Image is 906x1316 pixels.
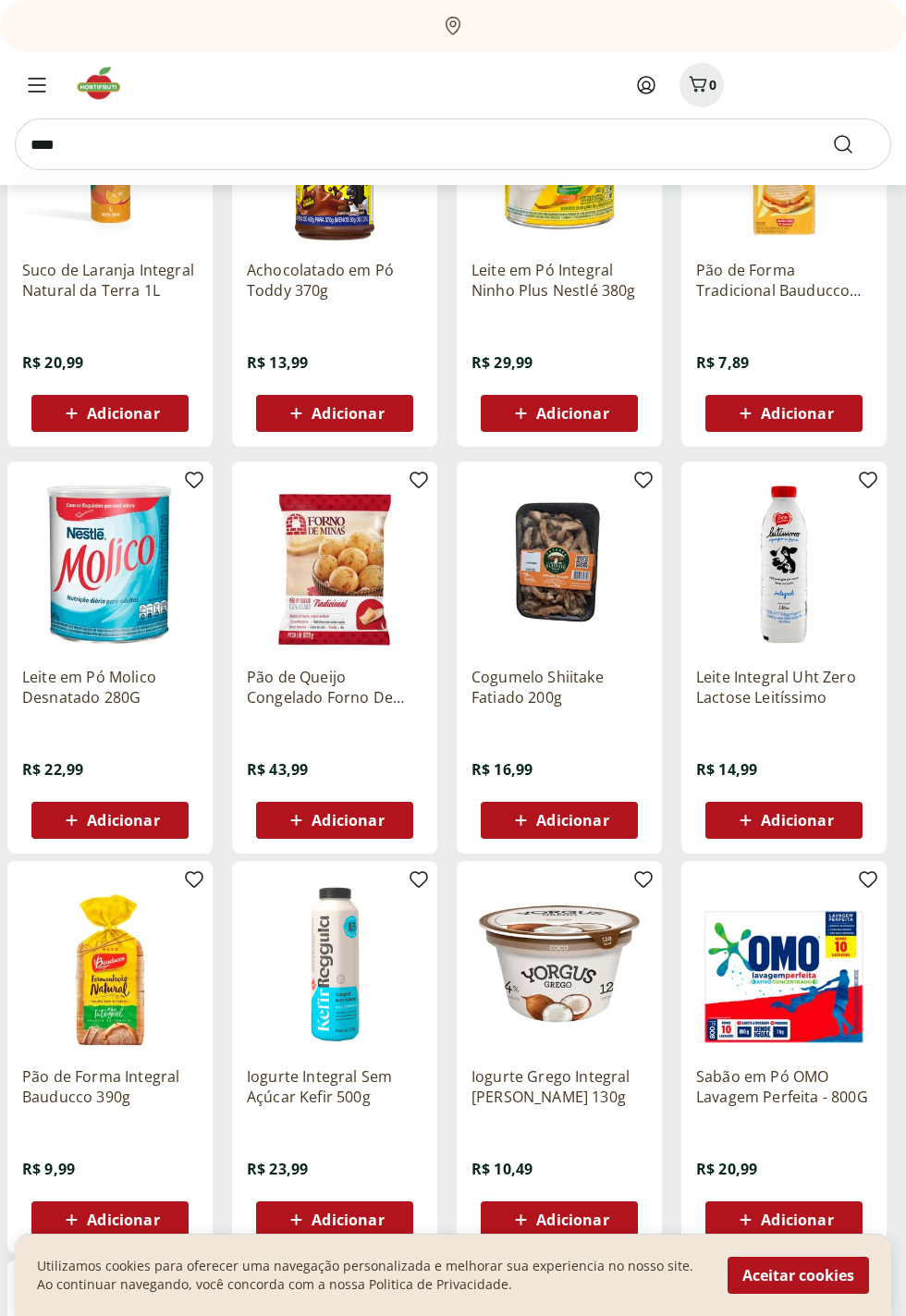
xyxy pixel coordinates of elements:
a: Iogurte Integral Sem Açúcar Kefir 500g [247,1066,422,1107]
span: R$ 29,99 [471,352,533,373]
span: R$ 7,89 [696,352,749,373]
a: Leite Integral Uht Zero Lactose Leitíssimo [696,667,872,707]
button: Adicionar [256,802,413,839]
img: Iogurte Grego Integral Coco Yorgus 130g [471,876,647,1052]
span: R$ 14,99 [696,759,757,780]
a: Pão de Forma Tradicional Bauducco 390g [696,260,872,301]
button: Adicionar [31,1201,189,1238]
span: Adicionar [761,406,833,421]
span: R$ 13,99 [247,352,308,373]
input: search [15,118,891,170]
a: Cogumelo Shiitake Fatiado 200g [471,667,647,707]
button: Carrinho [679,63,724,107]
img: Leite Integral Uht Zero Lactose Leitíssimo [696,476,872,652]
a: Pão de Forma Integral Bauducco 390g [22,1066,198,1107]
button: Adicionar [705,802,863,839]
img: Hortifruti [74,65,136,102]
button: Adicionar [705,1201,863,1238]
span: R$ 10,49 [471,1159,533,1179]
span: R$ 9,99 [22,1159,75,1179]
span: R$ 22,99 [22,759,83,780]
button: Adicionar [256,1201,413,1238]
span: Adicionar [312,406,384,421]
button: Adicionar [481,395,638,432]
button: Adicionar [31,395,189,432]
img: Cogumelo Shiitake Fatiado 200g [471,476,647,652]
span: Adicionar [87,406,159,421]
a: Suco de Laranja Integral Natural da Terra 1L [22,260,198,301]
span: 0 [709,76,716,93]
a: Sabão em Pó OMO Lavagem Perfeita - 800G [696,1066,872,1107]
button: Adicionar [481,802,638,839]
p: Utilizamos cookies para oferecer uma navegação personalizada e melhorar sua experiencia no nosso ... [37,1257,705,1294]
img: Sabão em Pó OMO Lavagem Perfeita - 800G [696,876,872,1052]
img: Pão de Queijo Congelado Forno De Minas 820g [247,476,422,652]
span: Adicionar [312,1212,384,1227]
span: Adicionar [761,1212,833,1227]
span: Adicionar [87,813,159,828]
button: Menu [15,63,59,107]
button: Adicionar [31,802,189,839]
a: Achocolatado em Pó Toddy 370g [247,260,422,301]
span: Adicionar [536,1212,608,1227]
img: Leite em Pó Molico Desnatado 280G [22,476,198,652]
button: Adicionar [481,1201,638,1238]
img: Pão de Forma Integral Bauducco 390g [22,876,198,1052]
button: Adicionar [705,395,863,432]
button: Submit Search [832,133,876,155]
span: R$ 16,99 [471,759,533,780]
a: Leite em Pó Integral Ninho Plus Nestlé 380g [471,260,647,301]
button: Adicionar [256,395,413,432]
a: Iogurte Grego Integral [PERSON_NAME] 130g [471,1066,647,1107]
span: Adicionar [536,406,608,421]
img: Iogurte Integral Sem Açúcar Kefir 500g [247,876,422,1052]
span: R$ 23,99 [247,1159,308,1179]
span: R$ 43,99 [247,759,308,780]
span: R$ 20,99 [22,352,83,373]
span: Adicionar [312,813,384,828]
a: Pão de Queijo Congelado Forno De Minas 820g [247,667,422,707]
span: Adicionar [536,813,608,828]
span: R$ 20,99 [696,1159,757,1179]
a: Leite em Pó Molico Desnatado 280G [22,667,198,707]
button: Aceitar cookies [728,1257,869,1294]
span: Adicionar [761,813,833,828]
span: Adicionar [87,1212,159,1227]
